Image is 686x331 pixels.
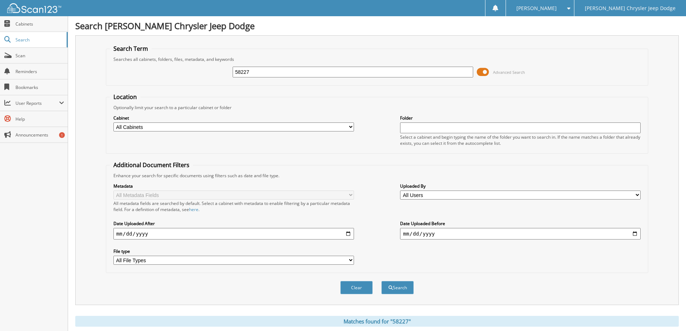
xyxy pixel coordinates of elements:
[15,132,64,138] span: Announcements
[113,220,354,227] label: Date Uploaded After
[493,70,525,75] span: Advanced Search
[110,93,140,101] legend: Location
[110,161,193,169] legend: Additional Document Filters
[15,21,64,27] span: Cabinets
[15,37,63,43] span: Search
[110,56,644,62] div: Searches all cabinets, folders, files, metadata, and keywords
[113,228,354,240] input: start
[113,248,354,254] label: File type
[400,134,641,146] div: Select a cabinet and begin typing the name of the folder you want to search in. If the name match...
[15,68,64,75] span: Reminders
[400,115,641,121] label: Folder
[110,104,644,111] div: Optionally limit your search to a particular cabinet or folder
[113,115,354,121] label: Cabinet
[75,20,679,32] h1: Search [PERSON_NAME] Chrysler Jeep Dodge
[585,6,676,10] span: [PERSON_NAME] Chrysler Jeep Dodge
[113,183,354,189] label: Metadata
[7,3,61,13] img: scan123-logo-white.svg
[15,84,64,90] span: Bookmarks
[113,200,354,213] div: All metadata fields are searched by default. Select a cabinet with metadata to enable filtering b...
[110,45,152,53] legend: Search Term
[400,220,641,227] label: Date Uploaded Before
[75,316,679,327] div: Matches found for "58227"
[110,173,644,179] div: Enhance your search for specific documents using filters such as date and file type.
[59,132,65,138] div: 1
[15,53,64,59] span: Scan
[189,206,198,213] a: here
[340,281,373,294] button: Clear
[516,6,557,10] span: [PERSON_NAME]
[400,183,641,189] label: Uploaded By
[15,100,59,106] span: User Reports
[381,281,414,294] button: Search
[400,228,641,240] input: end
[15,116,64,122] span: Help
